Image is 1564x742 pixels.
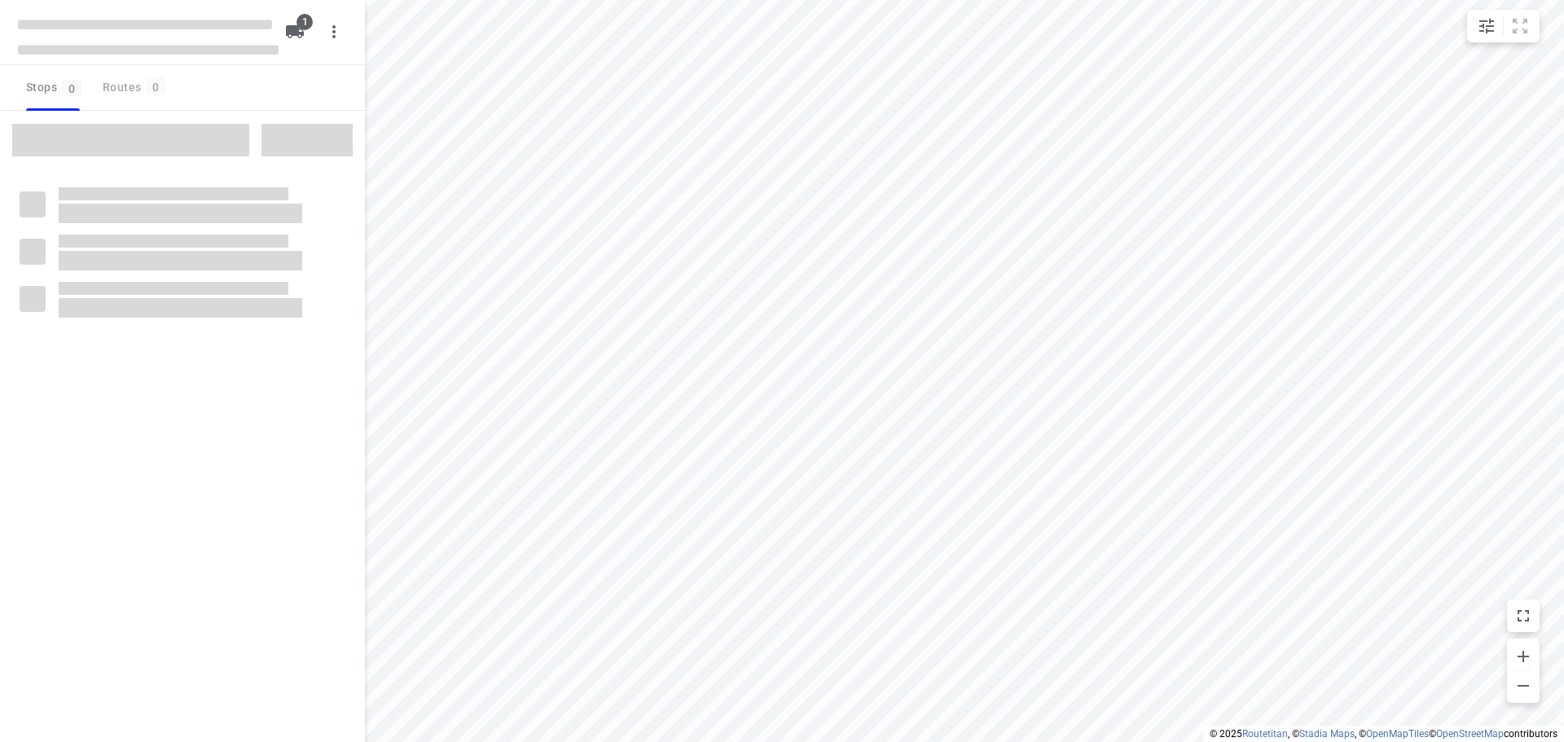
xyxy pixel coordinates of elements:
[1242,728,1288,740] a: Routetitan
[1210,728,1557,740] li: © 2025 , © , © © contributors
[1467,10,1540,42] div: small contained button group
[1470,10,1503,42] button: Map settings
[1366,728,1429,740] a: OpenMapTiles
[1299,728,1355,740] a: Stadia Maps
[1436,728,1504,740] a: OpenStreetMap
